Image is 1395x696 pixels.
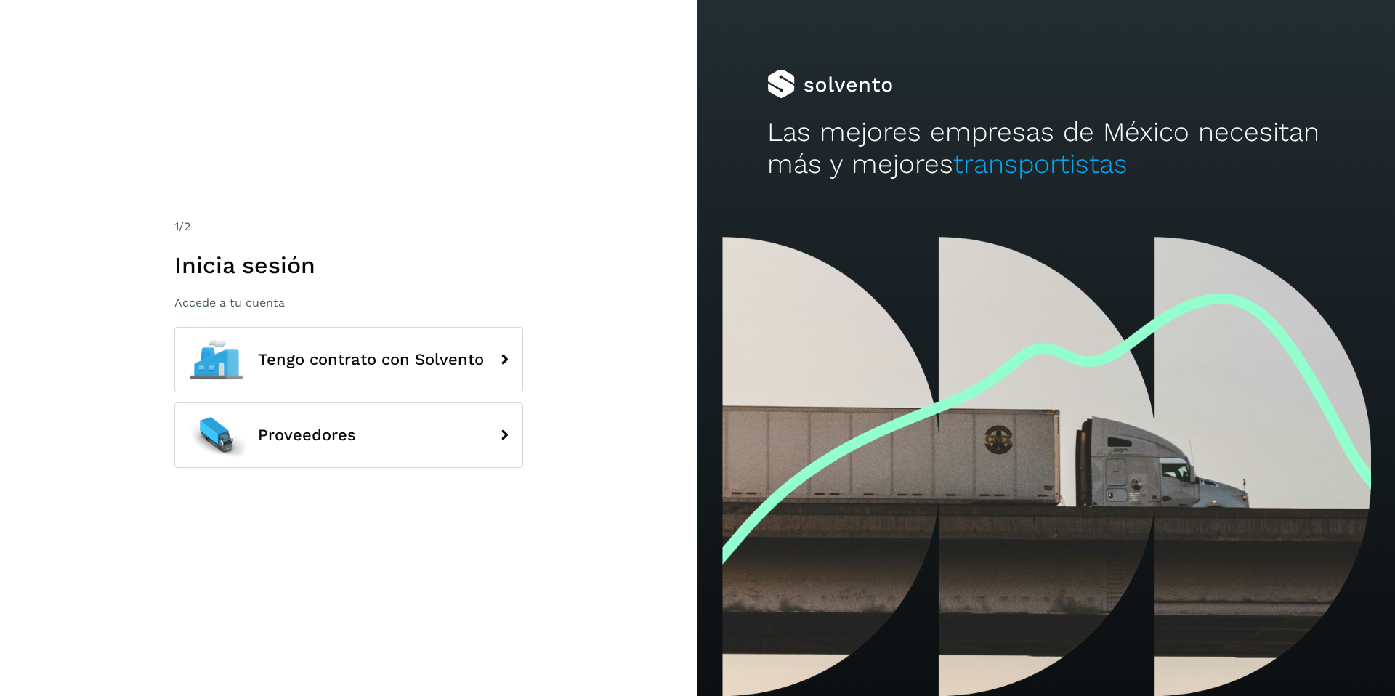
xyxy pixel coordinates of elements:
h2: Las mejores empresas de México necesitan más y mejores [767,116,1325,181]
button: Proveedores [174,402,523,468]
p: Accede a tu cuenta [174,296,523,309]
div: /2 [174,218,523,235]
button: Tengo contrato con Solvento [174,327,523,392]
span: Tengo contrato con Solvento [258,351,484,368]
span: transportistas [953,148,1128,179]
span: 1 [174,219,179,233]
h1: Inicia sesión [174,251,523,279]
span: Proveedores [258,426,356,444]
